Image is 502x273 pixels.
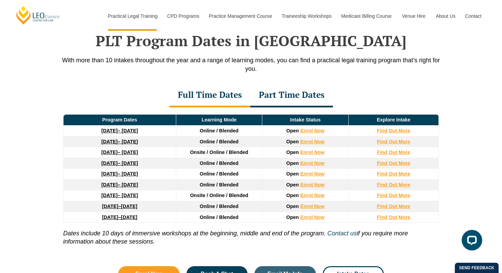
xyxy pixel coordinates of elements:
span: Online / Blended [200,182,239,187]
a: Enrol Now [300,171,324,177]
a: [DATE]– [DATE] [101,193,138,198]
a: Find Out More [377,160,410,166]
a: Enrol Now [300,204,324,209]
span: Online / Blended [200,128,239,133]
span: Open [286,160,299,166]
span: Open [286,182,299,187]
a: Find Out More [377,193,410,198]
strong: [DATE] [101,160,118,166]
a: [DATE]– [DATE] [101,139,138,144]
span: Online / Blended [200,171,239,177]
a: [DATE]– [DATE] [101,182,138,187]
a: [DATE]–[DATE] [102,204,137,209]
strong: [DATE] [101,139,118,144]
span: [DATE] [121,214,137,220]
a: [PERSON_NAME] Centre for Law [15,5,61,25]
a: Find Out More [377,149,410,155]
td: Intake Status [262,115,349,126]
a: Find Out More [377,139,410,144]
a: [DATE]– [DATE] [101,160,138,166]
a: [DATE]– [DATE] [101,149,138,155]
i: Dates include 10 days of immersive workshops at the beginning, middle and end of the program. [63,230,325,237]
td: Explore Intake [349,115,439,126]
span: Open [286,193,299,198]
p: With more than 10 intakes throughout the year and a range of learning modes, you can find a pract... [56,56,446,73]
a: Enrol Now [300,193,324,198]
p: if you require more information about these sessions. [63,223,439,246]
a: Find Out More [377,182,410,187]
span: Online / Blended [200,139,239,144]
td: Learning Mode [176,115,262,126]
a: Find Out More [377,204,410,209]
a: Traineeship Workshops [277,1,336,31]
div: Part Time Dates [250,83,333,107]
a: Contact us [327,230,357,237]
a: Medicare Billing Course [336,1,397,31]
span: Online / Blended [200,204,239,209]
a: Enrol Now [300,139,324,144]
a: Enrol Now [300,128,324,133]
a: Enrol Now [300,182,324,187]
a: Practice Management Course [204,1,277,31]
a: CPD Programs [162,1,204,31]
a: Venue Hire [397,1,431,31]
iframe: LiveChat chat widget [456,227,485,256]
a: Practical Legal Training [103,1,162,31]
strong: [DATE] [102,214,118,220]
td: Program Dates [64,115,176,126]
a: Contact [460,1,487,31]
strong: [DATE] [101,193,118,198]
span: Online / Blended [200,214,239,220]
span: Onsite / Online / Blended [190,193,248,198]
span: Online / Blended [200,160,239,166]
strong: [DATE] [102,204,118,209]
strong: [DATE] [101,171,118,177]
span: Open [286,204,299,209]
a: [DATE]– [DATE] [101,128,138,133]
strong: [DATE] [101,128,118,133]
span: Open [286,128,299,133]
strong: [DATE] [101,182,118,187]
a: Enrol Now [300,149,324,155]
h2: PLT Program Dates in [GEOGRAPHIC_DATA] [56,32,446,49]
span: Open [286,214,299,220]
a: Find Out More [377,214,410,220]
span: Open [286,149,299,155]
span: Open [286,171,299,177]
a: About Us [431,1,460,31]
span: [DATE] [121,204,137,209]
a: [DATE]–[DATE] [102,214,137,220]
a: Find Out More [377,128,410,133]
span: Onsite / Online / Blended [190,149,248,155]
div: Full Time Dates [169,83,250,107]
a: Enrol Now [300,160,324,166]
strong: [DATE] [101,149,118,155]
a: [DATE]– [DATE] [101,171,138,177]
a: Find Out More [377,171,410,177]
span: Open [286,139,299,144]
a: Enrol Now [300,214,324,220]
